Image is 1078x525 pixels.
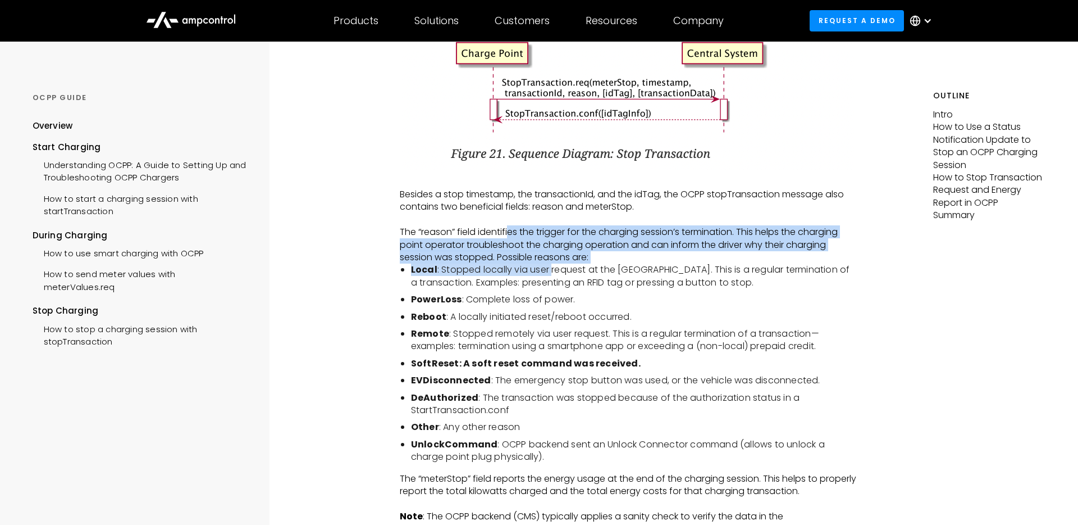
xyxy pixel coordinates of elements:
[411,293,462,306] strong: PowerLoss
[411,438,498,451] strong: UnlockCommand
[400,176,857,188] p: ‍
[933,171,1045,209] p: How to Stop Transaction Request and Energy Report in OCPP
[411,357,641,370] strong: SoftReset: A soft reset command was received.
[411,421,857,433] li: : Any other reason
[411,392,857,417] li: : The transaction was stopped because of the authorization status in a StartTransaction.conf
[400,214,857,226] p: ‍
[933,90,1045,102] h5: Outline
[933,121,1045,171] p: How to Use a Status Notification Update to Stop an OCPP Charging Session
[33,229,248,242] div: During Charging
[495,15,550,27] div: Customers
[586,15,637,27] div: Resources
[414,15,459,27] div: Solutions
[411,263,437,276] strong: Local
[400,226,857,264] p: The “reason” field identifies the trigger for the charging session’s termination. This helps the ...
[400,188,857,214] p: Besides a stop timestamp, the transactionId, and the idTag, the OCPP stopTransaction message also...
[810,10,904,31] a: Request a demo
[334,15,378,27] div: Products
[411,327,449,340] strong: Remote
[411,374,857,387] li: : The emergency stop button was used, or the vehicle was disconnected.
[33,141,248,153] div: Start Charging
[400,497,857,510] p: ‍
[33,120,73,132] div: Overview
[33,262,248,296] a: How to send meter values with meterValues.req
[33,305,248,317] div: Stop Charging
[673,15,724,27] div: Company
[411,391,478,404] strong: DeAuthorized
[400,473,857,498] p: The “meterStop” field reports the energy usage at the end of the charging session. This helps to ...
[411,374,491,387] strong: EVDisconnected
[33,93,248,103] div: OCPP GUIDE
[933,108,1045,121] p: Intro
[400,510,423,523] strong: Note
[411,293,857,306] li: : Complete loss of power.
[411,438,857,464] li: : OCPP backend sent an Unlock Connector command (allows to unlock a charge point plug physically).
[411,328,857,353] li: : Stopped remotely via user request. This is a regular termination of a transaction—examples: ter...
[933,209,1045,221] p: Summary
[33,187,248,221] a: How to start a charging session with startTransaction
[33,120,73,141] a: Overview
[411,420,439,433] strong: Other
[401,23,855,170] img: Stop Transaction Diagram from the OCPP 1.6J documentation
[33,153,248,187] a: Understanding OCPP: A Guide to Setting Up and Troubleshooting OCPP Chargers
[33,242,204,262] a: How to use smart charging with OCPP
[411,264,857,289] li: : Stopped locally via user request at the [GEOGRAPHIC_DATA]. This is a regular termination of a t...
[411,311,857,323] li: : A locally initiated reset/reboot occurred.
[411,310,446,323] strong: Reboot
[33,318,248,351] a: How to stop a charging session with stopTransaction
